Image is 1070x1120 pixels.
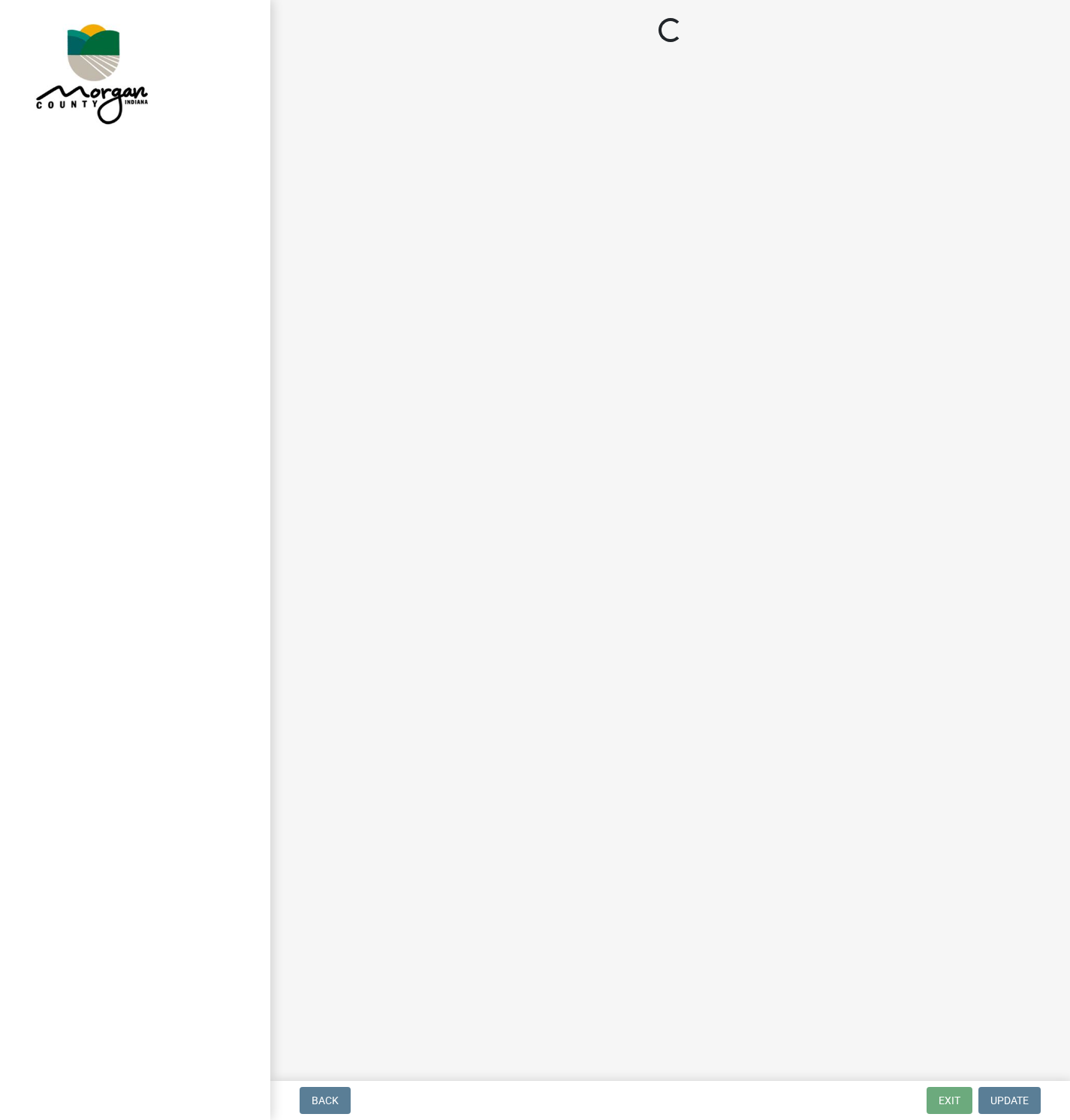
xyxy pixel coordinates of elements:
img: Morgan County, Indiana [30,16,151,128]
button: Update [978,1087,1041,1114]
span: Back [312,1094,339,1106]
span: Update [990,1094,1029,1106]
button: Exit [927,1087,972,1114]
button: Back [300,1087,351,1114]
